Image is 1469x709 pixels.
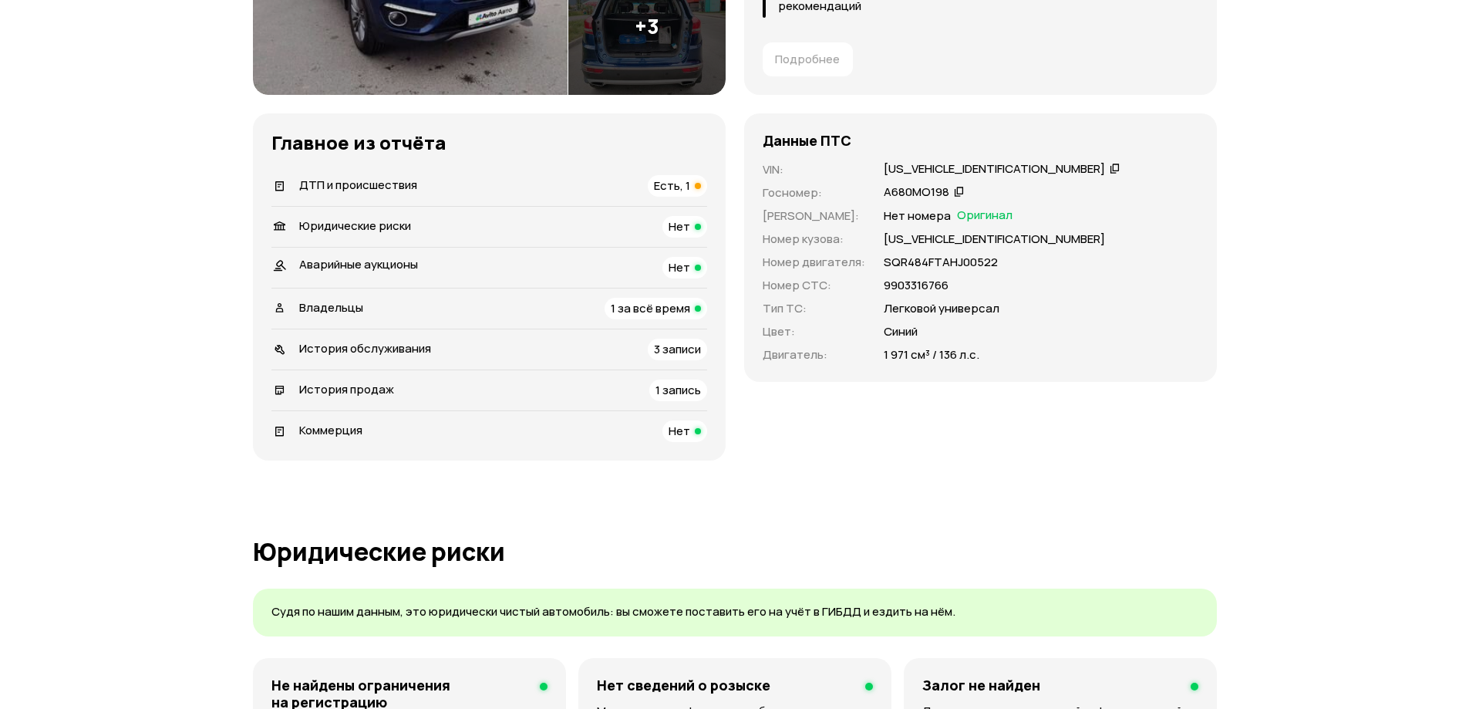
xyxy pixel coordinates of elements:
[654,177,690,194] span: Есть, 1
[763,184,865,201] p: Госномер :
[763,132,851,149] h4: Данные ПТС
[271,132,707,154] h3: Главное из отчёта
[763,208,865,225] p: [PERSON_NAME] :
[271,604,1198,620] p: Судя по нашим данным, это юридически чистый автомобиль: вы сможете поставить его на учёт в ГИБДД ...
[655,382,701,398] span: 1 запись
[763,277,865,294] p: Номер СТС :
[669,218,690,235] span: Нет
[763,161,865,178] p: VIN :
[763,300,865,317] p: Тип ТС :
[299,381,394,397] span: История продаж
[884,184,949,201] div: А680МО198
[669,423,690,439] span: Нет
[763,323,865,340] p: Цвет :
[611,300,690,316] span: 1 за всё время
[763,346,865,363] p: Двигатель :
[922,677,1040,694] h4: Залог не найден
[763,231,865,248] p: Номер кузова :
[884,208,951,225] p: Нет номера
[669,259,690,275] span: Нет
[299,218,411,234] span: Юридические риски
[597,677,770,694] h4: Нет сведений о розыске
[884,300,999,317] p: Легковой универсал
[884,277,948,294] p: 9903316766
[957,208,1012,225] span: Оригинал
[884,231,1105,248] p: [US_VEHICLE_IDENTIFICATION_NUMBER]
[884,161,1105,177] div: [US_VEHICLE_IDENTIFICATION_NUMBER]
[299,422,362,438] span: Коммерция
[654,341,701,357] span: 3 записи
[299,177,417,193] span: ДТП и происшествия
[299,256,418,272] span: Аварийные аукционы
[763,254,865,271] p: Номер двигателя :
[253,538,1217,566] h1: Юридические риски
[884,254,998,271] p: SQR484FТАНJ00522
[299,299,363,316] span: Владельцы
[884,323,918,340] p: Синий
[299,340,431,356] span: История обслуживания
[884,346,979,363] p: 1 971 см³ / 136 л.с.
